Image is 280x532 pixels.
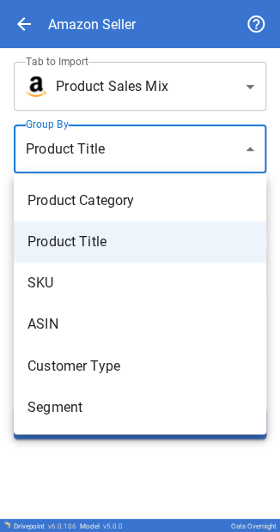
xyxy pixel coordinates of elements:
span: SKU [27,273,253,293]
span: Product Title [27,232,253,252]
span: Customer Type [27,355,253,376]
span: ASIN [27,314,253,335]
span: Product Category [27,190,253,211]
span: Segment [27,396,253,417]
